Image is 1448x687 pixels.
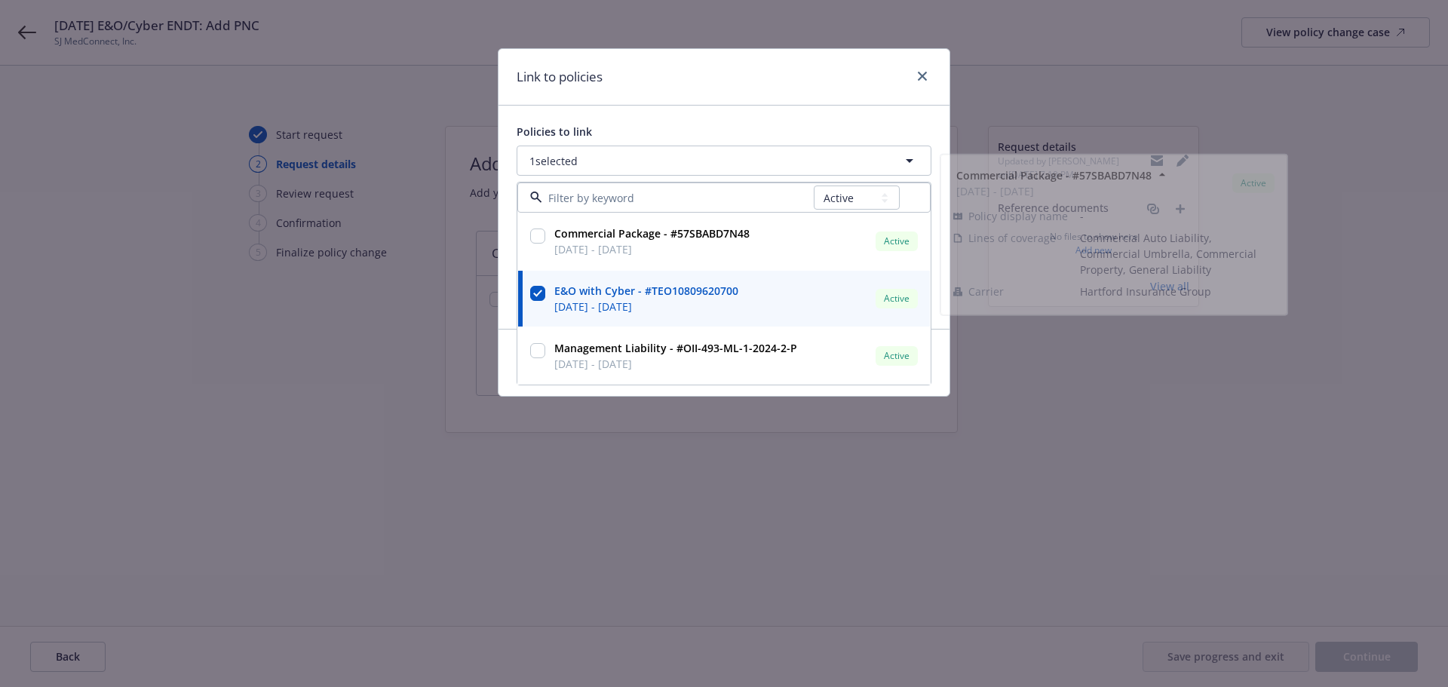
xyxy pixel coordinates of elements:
[956,168,1152,182] strong: Commercial Package - #57SBABD7N48
[554,226,750,241] strong: Commercial Package - #57SBABD7N48
[517,67,603,87] h1: Link to policies
[1080,208,1275,224] span: -
[529,153,578,169] span: 1 selected
[554,284,738,298] strong: E&O with Cyber - #TEO10809620700
[542,190,814,206] input: Filter by keyword
[554,341,797,355] strong: Management Liability - #OII-493-ML-1-2024-2-P
[554,299,738,314] span: [DATE] - [DATE]
[517,146,931,176] button: 1selected
[882,349,912,363] span: Active
[956,183,1152,199] span: [DATE] - [DATE]
[554,241,750,257] span: [DATE] - [DATE]
[882,235,912,248] span: Active
[882,292,912,305] span: Active
[517,124,592,139] span: Policies to link
[968,208,1068,224] span: Policy display name
[554,356,797,372] span: [DATE] - [DATE]
[913,67,931,85] a: close
[1238,176,1269,190] span: Active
